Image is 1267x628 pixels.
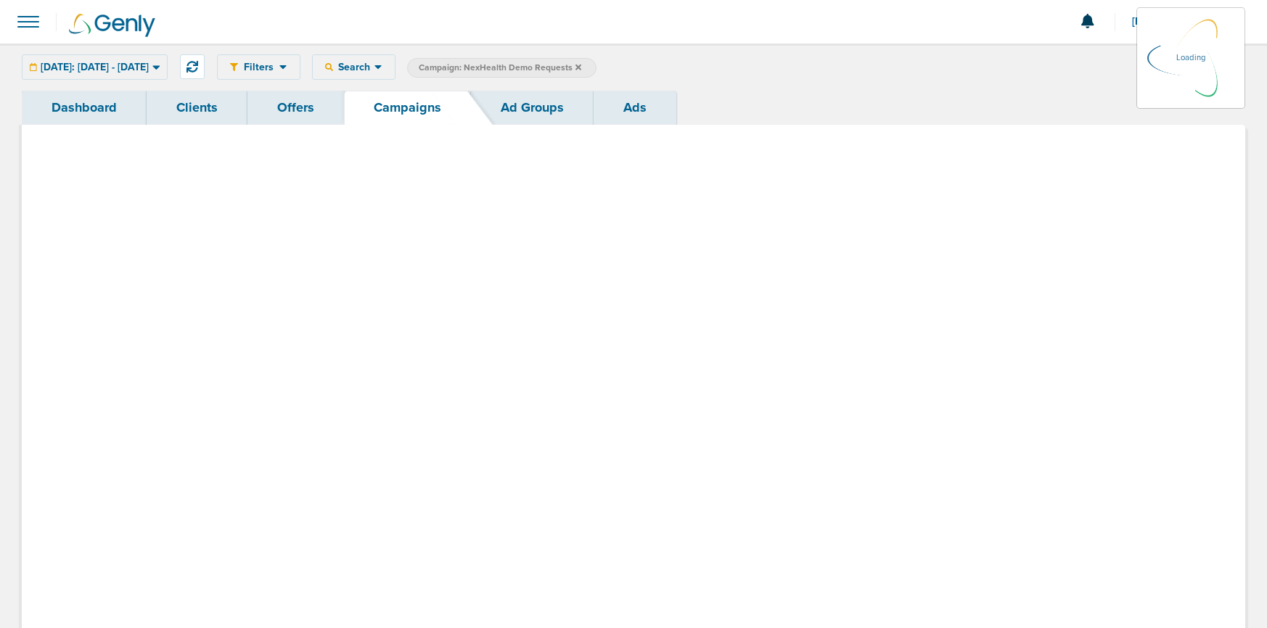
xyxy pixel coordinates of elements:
a: Ads [594,91,676,125]
a: Ad Groups [471,91,594,125]
img: Genly [69,14,155,37]
a: Dashboard [22,91,147,125]
p: Loading [1176,49,1205,67]
span: Campaign: NexHealth Demo Requests [419,62,581,74]
a: Offers [247,91,344,125]
span: [PERSON_NAME] [1132,17,1223,27]
a: Campaigns [344,91,471,125]
a: Clients [147,91,247,125]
